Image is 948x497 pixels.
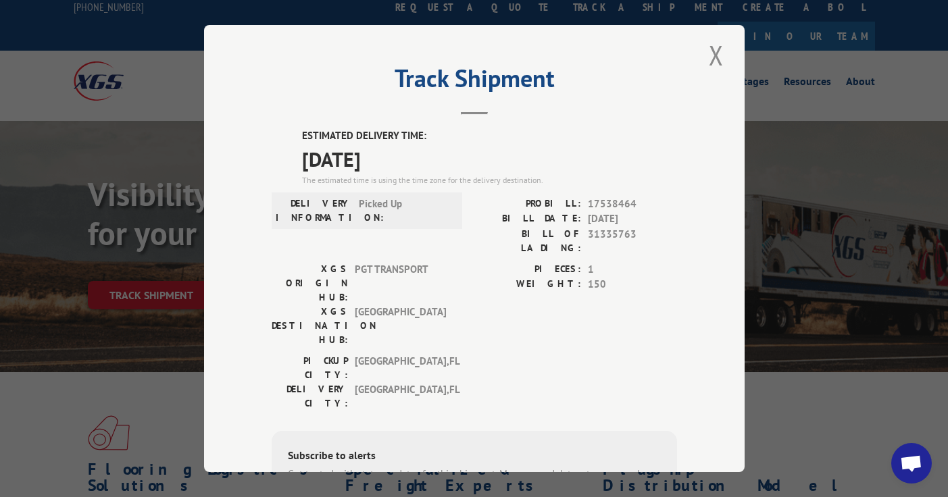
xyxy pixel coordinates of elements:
[355,261,446,304] span: PGT TRANSPORT
[474,261,581,277] label: PIECES:
[588,277,677,292] span: 150
[272,353,348,382] label: PICKUP CITY:
[474,226,581,255] label: BILL OF LADING:
[272,261,348,304] label: XGS ORIGIN HUB:
[272,382,348,410] label: DELIVERY CITY:
[288,466,661,496] div: Get texted with status updates for this shipment. Message and data rates may apply. Message frequ...
[359,196,450,224] span: Picked Up
[588,226,677,255] span: 31335763
[302,143,677,174] span: [DATE]
[355,353,446,382] span: [GEOGRAPHIC_DATA] , FL
[272,69,677,95] h2: Track Shipment
[588,196,677,211] span: 17538464
[891,443,932,483] a: Open chat
[355,382,446,410] span: [GEOGRAPHIC_DATA] , FL
[355,304,446,346] span: [GEOGRAPHIC_DATA]
[474,196,581,211] label: PROBILL:
[288,446,661,466] div: Subscribe to alerts
[474,277,581,292] label: WEIGHT:
[588,211,677,227] span: [DATE]
[272,304,348,346] label: XGS DESTINATION HUB:
[276,196,352,224] label: DELIVERY INFORMATION:
[705,36,728,74] button: Close modal
[588,261,677,277] span: 1
[474,211,581,227] label: BILL DATE:
[302,128,677,144] label: ESTIMATED DELIVERY TIME:
[302,174,677,186] div: The estimated time is using the time zone for the delivery destination.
